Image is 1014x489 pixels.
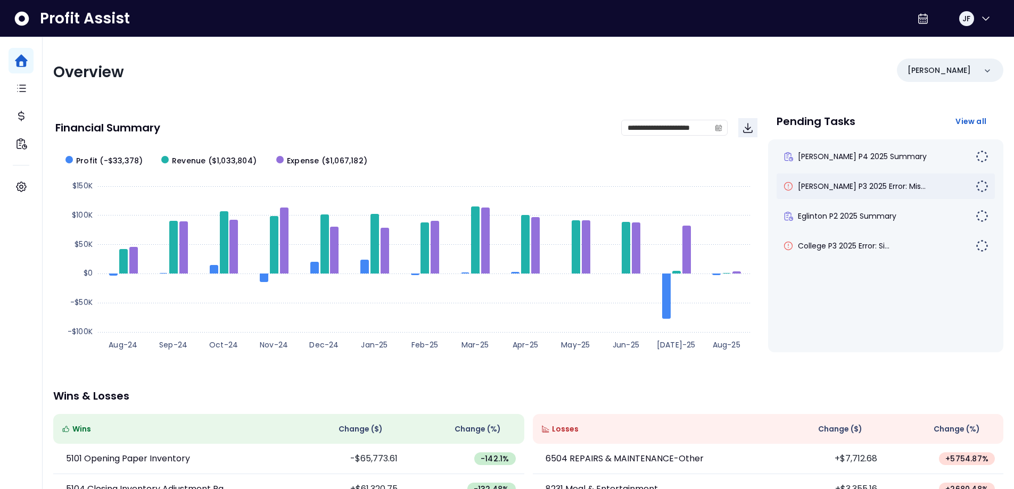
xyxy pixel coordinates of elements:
[209,339,238,350] text: Oct-24
[411,339,438,350] text: Feb-25
[53,62,124,82] span: Overview
[613,339,639,350] text: Jun-25
[976,180,988,193] img: Not yet Started
[976,239,988,252] img: Not yet Started
[109,339,137,350] text: Aug-24
[738,118,757,137] button: Download
[339,424,383,435] span: Change ( $ )
[260,339,288,350] text: Nov-24
[561,339,590,350] text: May-25
[287,155,367,167] span: Expense ($1,067,182)
[715,124,722,131] svg: calendar
[455,424,501,435] span: Change (%)
[72,180,93,191] text: $150K
[53,391,1003,401] p: Wins & Losses
[68,326,93,337] text: -$100K
[976,210,988,222] img: Not yet Started
[546,452,704,465] p: 6504 REPAIRS & MAINTENANCE-Other
[768,444,886,474] td: +$7,712.68
[945,453,988,464] span: + 5754.87 %
[908,65,971,76] p: [PERSON_NAME]
[934,424,980,435] span: Change (%)
[976,150,988,163] img: Not yet Started
[159,339,187,350] text: Sep-24
[798,211,896,221] span: Eglinton P2 2025 Summary
[713,339,740,350] text: Aug-25
[172,155,257,167] span: Revenue ($1,033,804)
[798,181,926,192] span: [PERSON_NAME] P3 2025 Error: Mis...
[76,155,143,167] span: Profit (-$33,378)
[798,241,889,251] span: College P3 2025 Error: Si...
[66,452,190,465] p: 5101 Opening Paper Inventory
[288,444,406,474] td: -$65,773.61
[72,210,93,220] text: $100K
[461,339,489,350] text: Mar-25
[84,268,93,278] text: $0
[309,339,339,350] text: Dec-24
[513,339,538,350] text: Apr-25
[777,116,855,127] p: Pending Tasks
[361,339,388,350] text: Jan-25
[55,122,160,133] p: Financial Summary
[40,9,130,28] span: Profit Assist
[818,424,862,435] span: Change ( $ )
[481,453,509,464] span: -142.1 %
[72,424,91,435] span: Wins
[955,116,986,127] span: View all
[657,339,696,350] text: [DATE]-25
[70,297,93,308] text: -$50K
[75,239,93,250] text: $50K
[798,151,927,162] span: [PERSON_NAME] P4 2025 Summary
[552,424,579,435] span: Losses
[947,112,995,131] button: View all
[962,13,970,24] span: JF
